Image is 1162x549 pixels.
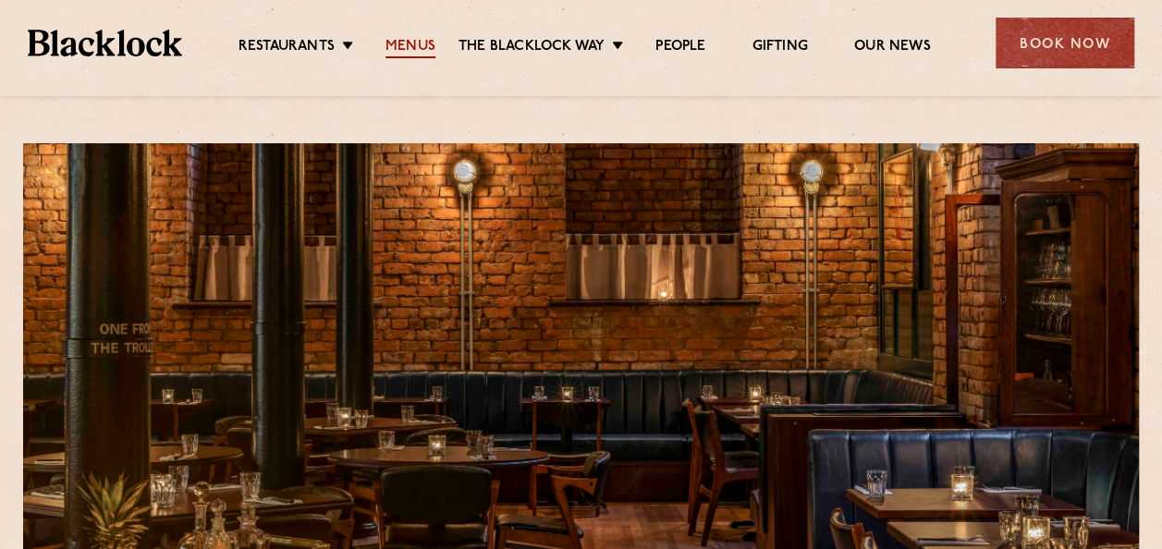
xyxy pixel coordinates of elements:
a: Restaurants [239,38,335,58]
a: People [655,38,705,58]
a: Our News [854,38,931,58]
img: BL_Textured_Logo-footer-cropped.svg [28,30,182,55]
a: Menus [385,38,435,58]
a: The Blacklock Way [459,38,605,58]
div: Book Now [996,18,1134,68]
a: Gifting [752,38,807,58]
